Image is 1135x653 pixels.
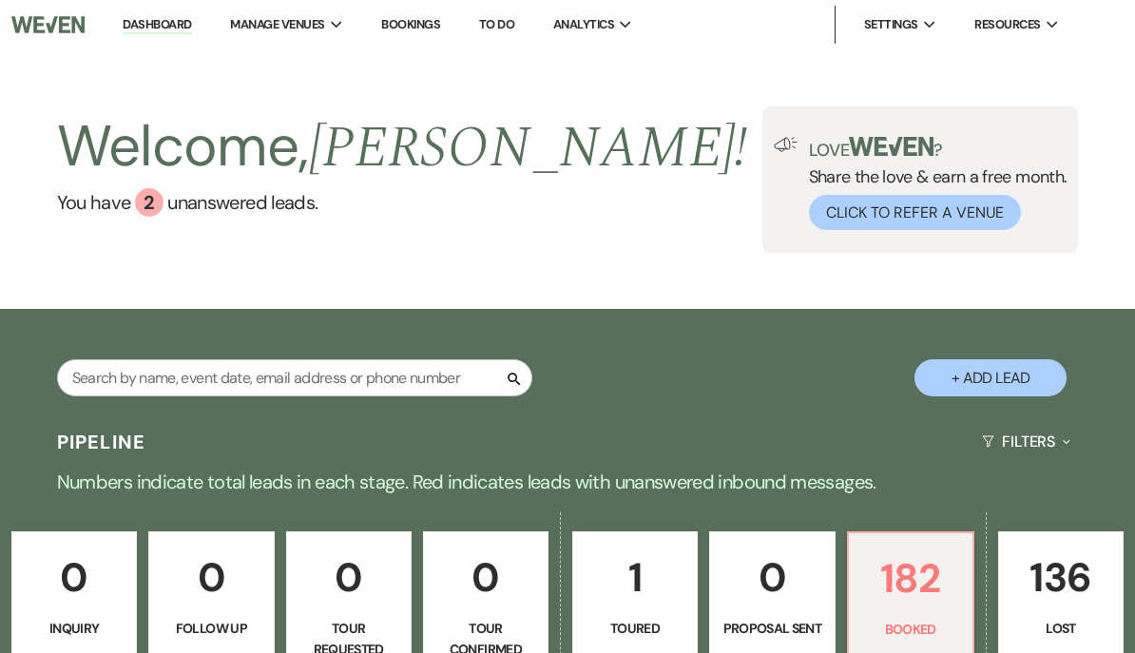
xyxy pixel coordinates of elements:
img: weven-logo-green.svg [849,137,933,156]
button: Click to Refer a Venue [809,195,1021,230]
p: 1 [585,546,685,609]
div: Share the love & earn a free month. [798,137,1068,230]
span: Manage Venues [230,15,324,34]
img: Weven Logo [11,5,85,45]
h3: Pipeline [57,429,146,455]
p: Love ? [809,137,1068,159]
div: 2 [135,188,164,217]
p: Follow Up [161,618,261,639]
img: loud-speaker-illustration.svg [774,137,798,152]
p: Lost [1010,618,1111,639]
p: 0 [24,546,125,609]
a: You have 2 unanswered leads. [57,188,748,217]
p: 0 [721,546,822,609]
p: Booked [860,619,961,640]
span: [PERSON_NAME] ! [309,105,748,192]
p: 136 [1010,546,1111,609]
button: + Add Lead [914,359,1067,396]
a: To Do [479,16,514,32]
span: Resources [974,15,1040,34]
input: Search by name, event date, email address or phone number [57,359,532,396]
p: 182 [860,547,961,610]
a: Bookings [381,16,440,32]
p: 0 [435,546,536,609]
p: Inquiry [24,618,125,639]
p: 0 [298,546,399,609]
p: Toured [585,618,685,639]
p: Proposal Sent [721,618,822,639]
span: Analytics [553,15,614,34]
span: Settings [864,15,918,34]
a: Dashboard [123,16,191,34]
p: 0 [161,546,261,609]
h2: Welcome, [57,106,748,188]
button: Filters [974,416,1078,467]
